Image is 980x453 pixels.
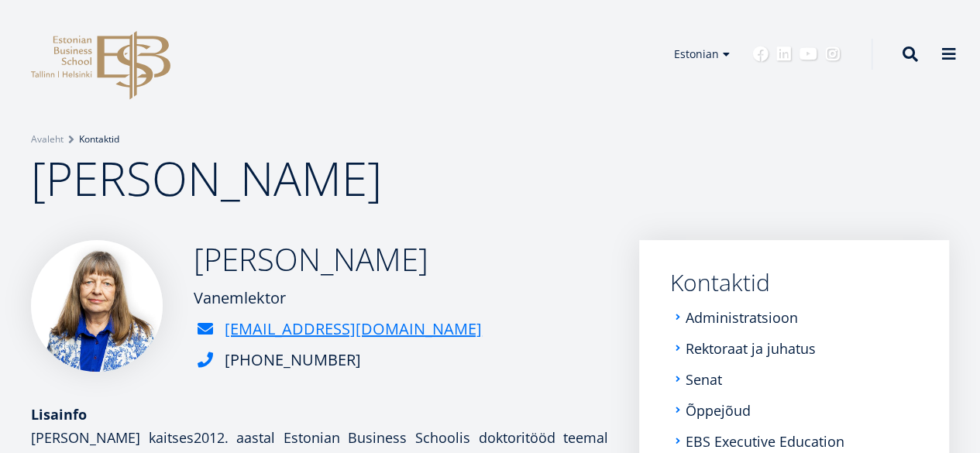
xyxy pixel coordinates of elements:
[686,341,816,356] a: Rektoraat ja juhatus
[225,348,361,372] div: [PHONE_NUMBER]
[31,146,382,210] span: [PERSON_NAME]
[31,240,163,372] img: Ülle Pihlak
[799,46,817,62] a: Youtube
[225,317,482,341] a: [EMAIL_ADDRESS][DOMAIN_NAME]
[686,372,722,387] a: Senat
[31,403,608,426] div: Lisainfo
[31,428,194,447] b: [PERSON_NAME] kaitses
[825,46,841,62] a: Instagram
[670,271,918,294] a: Kontaktid
[686,434,844,449] a: EBS Executive Education
[776,46,792,62] a: Linkedin
[686,310,798,325] a: Administratsioon
[194,240,482,279] h2: [PERSON_NAME]
[686,403,751,418] a: Õppejõud
[753,46,769,62] a: Facebook
[31,132,64,147] a: Avaleht
[79,132,119,147] a: Kontaktid
[194,287,482,310] div: Vanemlektor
